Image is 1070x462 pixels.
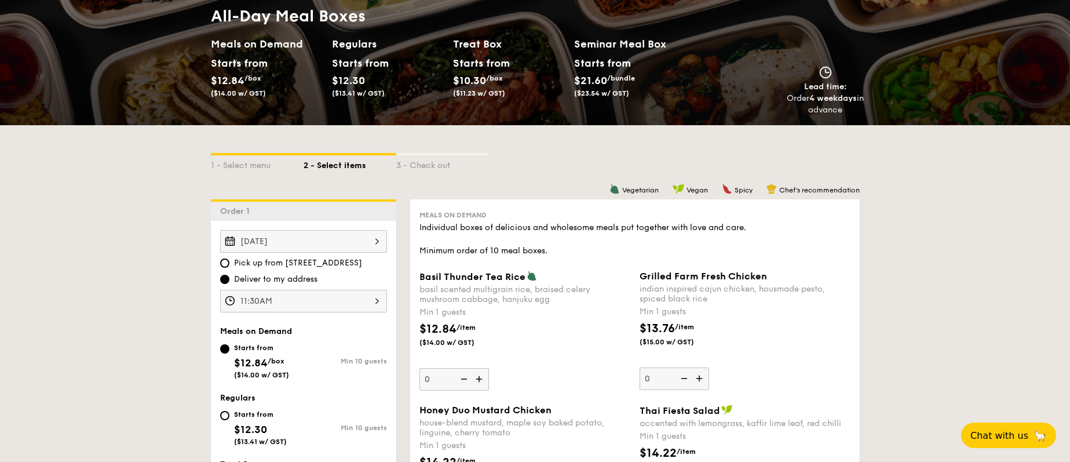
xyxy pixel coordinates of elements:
div: indian inspired cajun chicken, housmade pesto, spiced black rice [640,284,850,304]
div: house-blend mustard, maple soy baked potato, linguine, cherry tomato [419,418,630,438]
span: ($14.00 w/ GST) [234,371,289,379]
input: Pick up from [STREET_ADDRESS] [220,259,229,268]
input: Deliver to my address [220,275,229,284]
span: $12.84 [211,74,244,87]
span: Lead time: [804,82,847,92]
strong: 4 weekdays [809,93,857,103]
span: $14.22 [640,446,677,460]
span: /item [457,323,476,332]
span: Order 1 [220,206,254,216]
span: ($15.00 w/ GST) [640,337,718,347]
div: Min 1 guests [419,307,630,318]
span: /box [268,357,284,365]
h2: Seminar Meal Box [574,36,695,52]
img: icon-vegan.f8ff3823.svg [673,184,684,194]
img: icon-vegetarian.fe4039eb.svg [527,271,537,281]
img: icon-reduce.1d2dbef1.svg [674,368,692,390]
div: Min 1 guests [640,431,850,442]
span: ($13.41 w/ GST) [234,438,287,446]
input: Event date [220,230,387,253]
img: icon-add.58712e84.svg [472,368,489,390]
span: Chef's recommendation [779,186,860,194]
div: accented with lemongrass, kaffir lime leaf, red chilli [640,419,850,428]
h2: Treat Box [453,36,565,52]
span: Vegetarian [622,186,659,194]
span: /item [675,323,694,331]
span: Pick up from [STREET_ADDRESS] [234,257,362,269]
img: icon-reduce.1d2dbef1.svg [454,368,472,390]
input: Grilled Farm Fresh Chickenindian inspired cajun chicken, housmade pesto, spiced black riceMin 1 g... [640,368,709,390]
span: Vegan [686,186,708,194]
div: Starts from [332,54,384,72]
span: $12.30 [332,74,365,87]
span: Honey Duo Mustard Chicken [419,405,552,416]
input: Starts from$12.30($13.41 w/ GST)Min 10 guests [220,411,229,420]
span: /bundle [607,74,635,82]
span: Meals on Demand [419,211,487,219]
span: ($14.00 w/ GST) [211,89,266,97]
div: 3 - Check out [396,155,489,172]
div: Starts from [453,54,505,72]
span: Basil Thunder Tea Rice [419,271,525,282]
span: $21.60 [574,74,607,87]
img: icon-chef-hat.a58ddaea.svg [766,184,777,194]
input: Starts from$12.84/box($14.00 w/ GST)Min 10 guests [220,344,229,354]
span: $12.30 [234,423,267,436]
div: Starts from [234,410,287,419]
input: Basil Thunder Tea Ricebasil scented multigrain rice, braised celery mushroom cabbage, hanjuku egg... [419,368,489,391]
span: Chat with us [970,430,1028,441]
h2: Regulars [332,36,444,52]
span: Deliver to my address [234,274,317,285]
input: Event time [220,290,387,312]
button: Chat with us🦙 [961,423,1056,448]
span: Grilled Farm Fresh Chicken [640,271,767,282]
span: ($14.00 w/ GST) [419,338,498,347]
span: /box [244,74,261,82]
div: basil scented multigrain rice, braised celery mushroom cabbage, hanjuku egg [419,285,630,304]
h2: Meals on Demand [211,36,323,52]
img: icon-clock.2db775ea.svg [817,66,834,79]
span: Thai Fiesta Salad [640,405,720,416]
img: icon-spicy.37a8142b.svg [722,184,732,194]
span: $12.84 [234,356,268,369]
span: 🦙 [1033,429,1047,442]
span: /box [486,74,503,82]
div: Individual boxes of delicious and wholesome meals put together with love and care. Minimum order ... [419,222,850,257]
img: icon-vegan.f8ff3823.svg [721,405,733,415]
h1: All-Day Meal Boxes [211,6,695,27]
div: Min 1 guests [640,306,850,318]
span: ($23.54 w/ GST) [574,89,629,97]
div: Starts from [574,54,630,72]
div: 1 - Select menu [211,155,304,172]
span: Meals on Demand [220,326,292,336]
span: $13.76 [640,322,675,336]
div: Min 1 guests [419,440,630,452]
span: Regulars [220,393,255,403]
span: $12.84 [419,322,457,336]
div: Order in advance [787,93,864,116]
div: 2 - Select items [304,155,396,172]
div: Min 10 guests [304,357,387,365]
span: $10.30 [453,74,486,87]
img: icon-add.58712e84.svg [692,368,709,390]
span: /item [677,448,696,456]
span: Spicy [735,186,753,194]
div: Starts from [211,54,262,72]
div: Min 10 guests [304,424,387,432]
span: ($11.23 w/ GST) [453,89,505,97]
span: ($13.41 w/ GST) [332,89,385,97]
div: Starts from [234,343,289,352]
img: icon-vegetarian.fe4039eb.svg [609,184,620,194]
